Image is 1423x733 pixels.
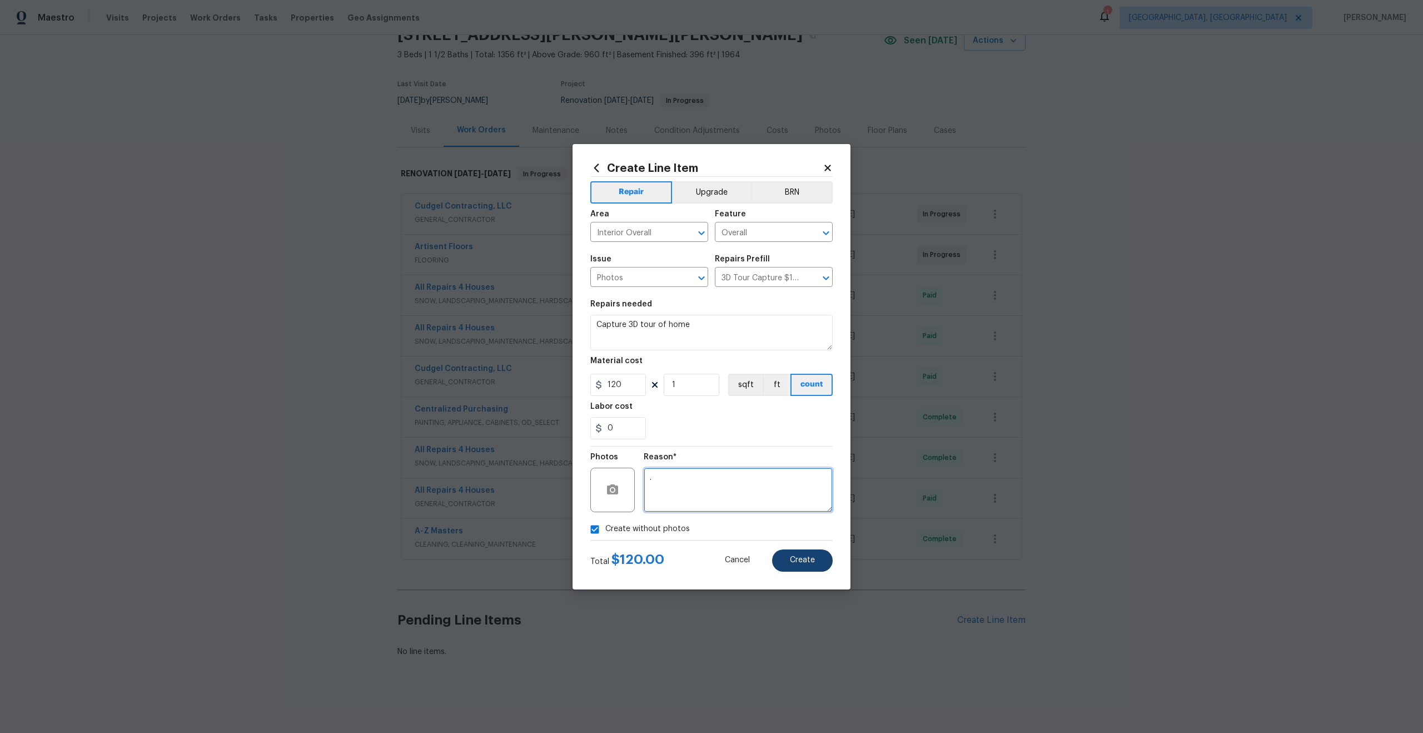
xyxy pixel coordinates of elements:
[715,210,746,218] h5: Feature
[644,468,833,512] textarea: .
[590,210,609,218] h5: Area
[751,181,833,204] button: BRN
[725,556,750,564] span: Cancel
[590,315,833,350] textarea: Capture 3D tour of home
[715,255,770,263] h5: Repairs Prefill
[707,549,768,572] button: Cancel
[590,554,664,567] div: Total
[772,549,833,572] button: Create
[590,357,643,365] h5: Material cost
[590,255,611,263] h5: Issue
[590,300,652,308] h5: Repairs needed
[590,453,618,461] h5: Photos
[790,374,833,396] button: count
[728,374,763,396] button: sqft
[644,453,676,461] h5: Reason*
[694,270,709,286] button: Open
[818,225,834,241] button: Open
[611,553,664,566] span: $ 120.00
[672,181,752,204] button: Upgrade
[605,523,690,535] span: Create without photos
[590,162,823,174] h2: Create Line Item
[694,225,709,241] button: Open
[818,270,834,286] button: Open
[790,556,815,564] span: Create
[590,181,672,204] button: Repair
[763,374,790,396] button: ft
[590,403,633,410] h5: Labor cost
